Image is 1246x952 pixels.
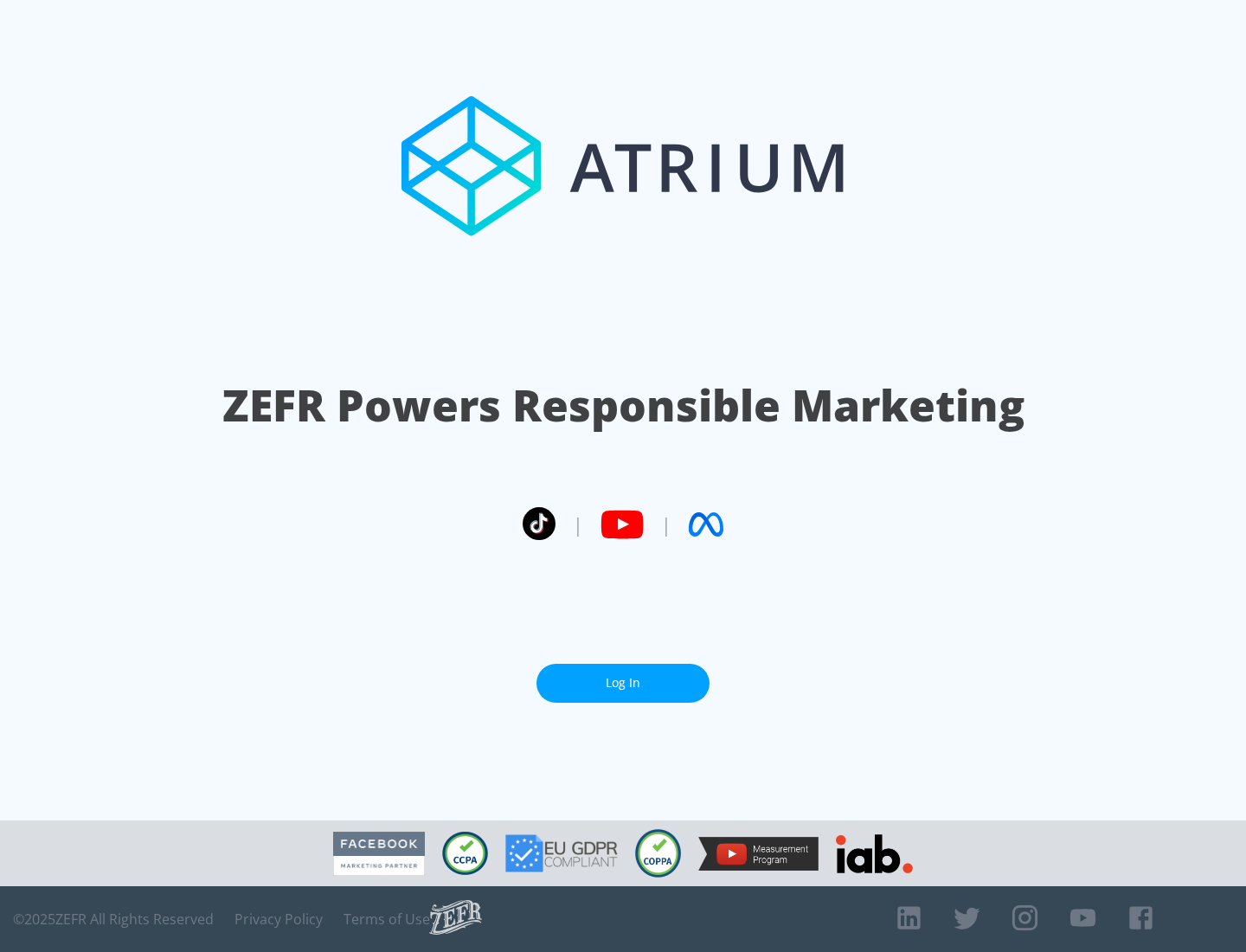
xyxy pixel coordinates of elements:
h1: ZEFR Powers Responsible Marketing [222,376,1024,435]
img: YouTube Measurement Program [698,837,819,871]
a: Privacy Policy [234,910,323,928]
img: COPPA Compliant [635,829,681,878]
img: CCPA Compliant [442,832,488,875]
span: | [573,511,583,537]
img: Facebook Marketing Partner [333,832,425,876]
span: | [661,511,671,537]
span: © 2025 ZEFR All Rights Reserved [13,910,214,928]
a: Log In [536,664,710,703]
img: IAB [836,834,913,873]
img: GDPR Compliant [505,834,618,872]
a: Terms of Use [344,910,430,928]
